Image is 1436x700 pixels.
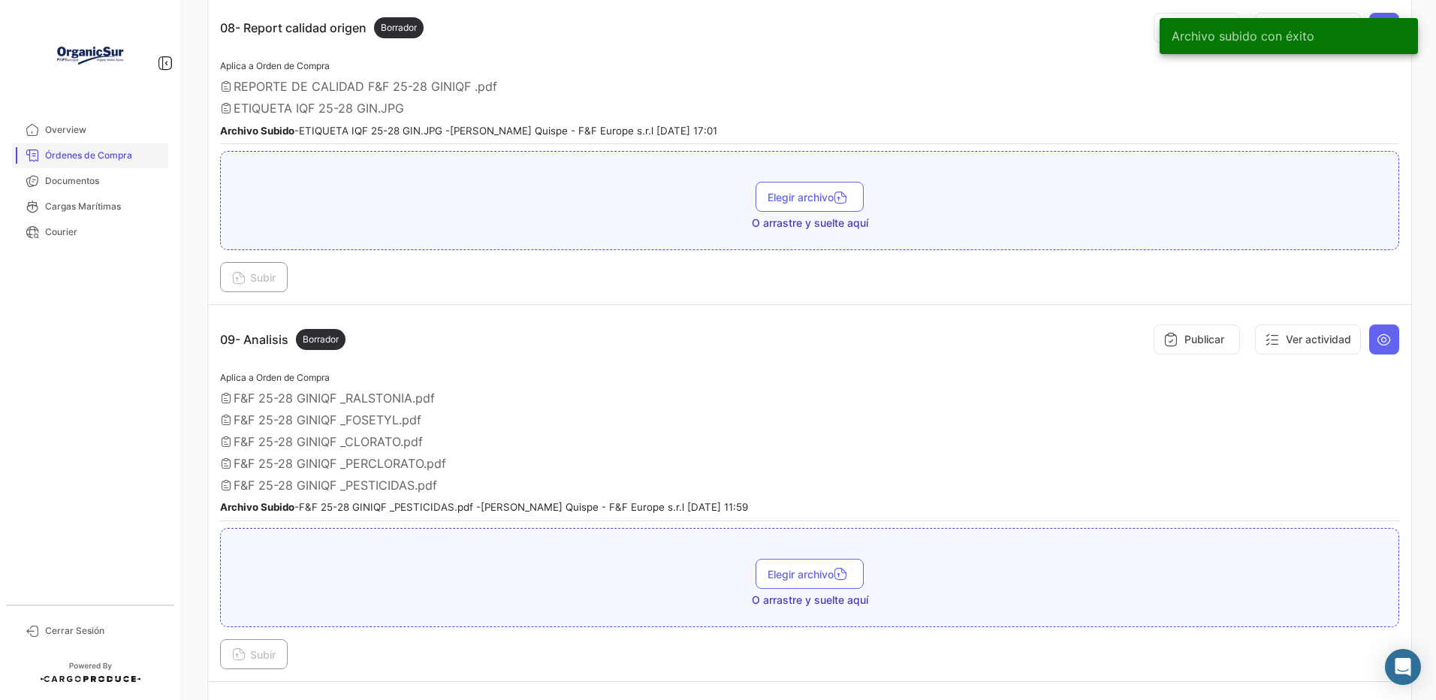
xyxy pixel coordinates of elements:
[234,478,437,493] span: F&F 25-28 GINIQF _PESTICIDAS.pdf
[12,143,168,168] a: Órdenes de Compra
[45,225,162,239] span: Courier
[234,391,435,406] span: F&F 25-28 GINIQF _RALSTONIA.pdf
[220,372,330,383] span: Aplica a Orden de Compra
[53,18,128,93] img: Logo+OrganicSur.png
[12,219,168,245] a: Courier
[220,60,330,71] span: Aplica a Orden de Compra
[220,17,424,38] p: 08- Report calidad origen
[768,191,852,204] span: Elegir archivo
[45,149,162,162] span: Órdenes de Compra
[220,125,717,137] small: - ETIQUETA IQF 25-28 GIN.JPG - [PERSON_NAME] Quispe - F&F Europe s.r.l [DATE] 17:01
[1172,29,1314,44] span: Archivo subido con éxito
[45,200,162,213] span: Cargas Marítimas
[220,329,345,350] p: 09- Analisis
[220,262,288,292] button: Subir
[220,501,294,513] b: Archivo Subido
[1154,324,1240,355] button: Publicar
[45,123,162,137] span: Overview
[234,456,446,471] span: F&F 25-28 GINIQF _PERCLORATO.pdf
[220,639,288,669] button: Subir
[234,434,423,449] span: F&F 25-28 GINIQF _CLORATO.pdf
[220,125,294,137] b: Archivo Subido
[12,117,168,143] a: Overview
[756,559,864,589] button: Elegir archivo
[234,79,497,94] span: REPORTE DE CALIDAD F&F 25-28 GINIQF .pdf
[234,101,404,116] span: ETIQUETA IQF 25-28 GIN.JPG
[1255,324,1361,355] button: Ver actividad
[45,174,162,188] span: Documentos
[45,624,162,638] span: Cerrar Sesión
[752,216,868,231] span: O arrastre y suelte aquí
[232,271,276,284] span: Subir
[12,168,168,194] a: Documentos
[381,21,417,35] span: Borrador
[752,593,868,608] span: O arrastre y suelte aquí
[303,333,339,346] span: Borrador
[768,568,852,581] span: Elegir archivo
[12,194,168,219] a: Cargas Marítimas
[220,501,748,513] small: - F&F 25-28 GINIQF _PESTICIDAS.pdf - [PERSON_NAME] Quispe - F&F Europe s.r.l [DATE] 11:59
[232,648,276,661] span: Subir
[1385,649,1421,685] div: Abrir Intercom Messenger
[756,182,864,212] button: Elegir archivo
[234,412,421,427] span: F&F 25-28 GINIQF _FOSETYL.pdf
